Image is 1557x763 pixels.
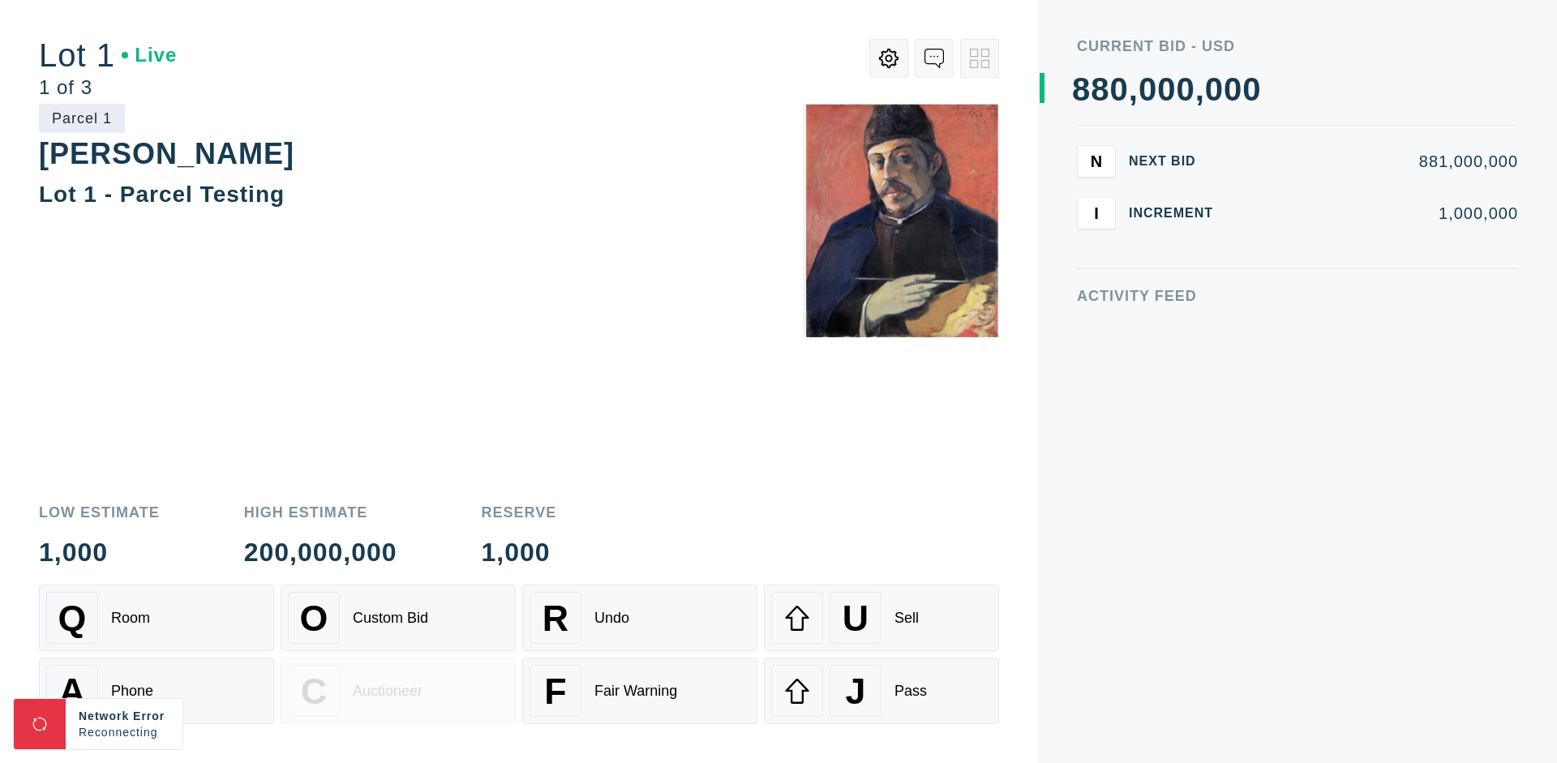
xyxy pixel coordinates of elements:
div: Reserve [482,505,557,520]
span: A [59,671,85,712]
span: U [843,598,869,639]
div: Current Bid - USD [1077,39,1518,54]
button: CAuctioneer [281,658,516,724]
div: 1 of 3 [39,78,177,97]
div: 0 [1110,73,1129,105]
div: Next Bid [1129,155,1226,168]
div: Phone [111,683,153,700]
div: Activity Feed [1077,289,1518,303]
div: 8 [1091,73,1109,105]
div: , [1129,73,1139,397]
button: QRoom [39,585,274,651]
div: High Estimate [244,505,397,520]
span: J [845,671,865,712]
div: Lot 1 - Parcel Testing [39,182,285,207]
div: [PERSON_NAME] [39,137,294,170]
div: 0 [1176,73,1195,105]
div: 1,000 [39,539,160,565]
div: Increment [1129,207,1226,220]
div: 881,000,000 [1239,153,1518,169]
div: Lot 1 [39,39,177,71]
div: Pass [894,683,927,700]
span: C [301,671,327,712]
button: OCustom Bid [281,585,516,651]
div: Sell [894,610,919,627]
span: I [1094,204,1099,222]
div: Undo [594,610,629,627]
div: Network Error [79,708,169,724]
div: 0 [1157,73,1176,105]
span: O [300,598,328,639]
div: Parcel 1 [39,104,125,133]
div: Custom Bid [353,610,428,627]
div: 8 [1072,73,1091,105]
span: N [1091,152,1102,170]
button: RUndo [522,585,757,651]
button: FFair Warning [522,658,757,724]
div: 0 [1139,73,1157,105]
div: Live [122,45,177,65]
button: APhone [39,658,274,724]
div: 1,000 [482,539,557,565]
button: I [1077,197,1116,229]
div: 0 [1205,73,1224,105]
span: Q [58,598,87,639]
div: 1,000,000 [1239,205,1518,221]
span: F [544,671,566,712]
button: USell [764,585,999,651]
button: N [1077,145,1116,178]
div: Auctioneer [353,683,422,700]
div: 0 [1224,73,1242,105]
div: , [1195,73,1205,397]
div: Fair Warning [594,683,677,700]
div: 200,000,000 [244,539,397,565]
div: Reconnecting [79,724,169,740]
span: R [543,598,568,639]
div: Room [111,610,150,627]
div: Low Estimate [39,505,160,520]
button: JPass [764,658,999,724]
div: 0 [1242,73,1261,105]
